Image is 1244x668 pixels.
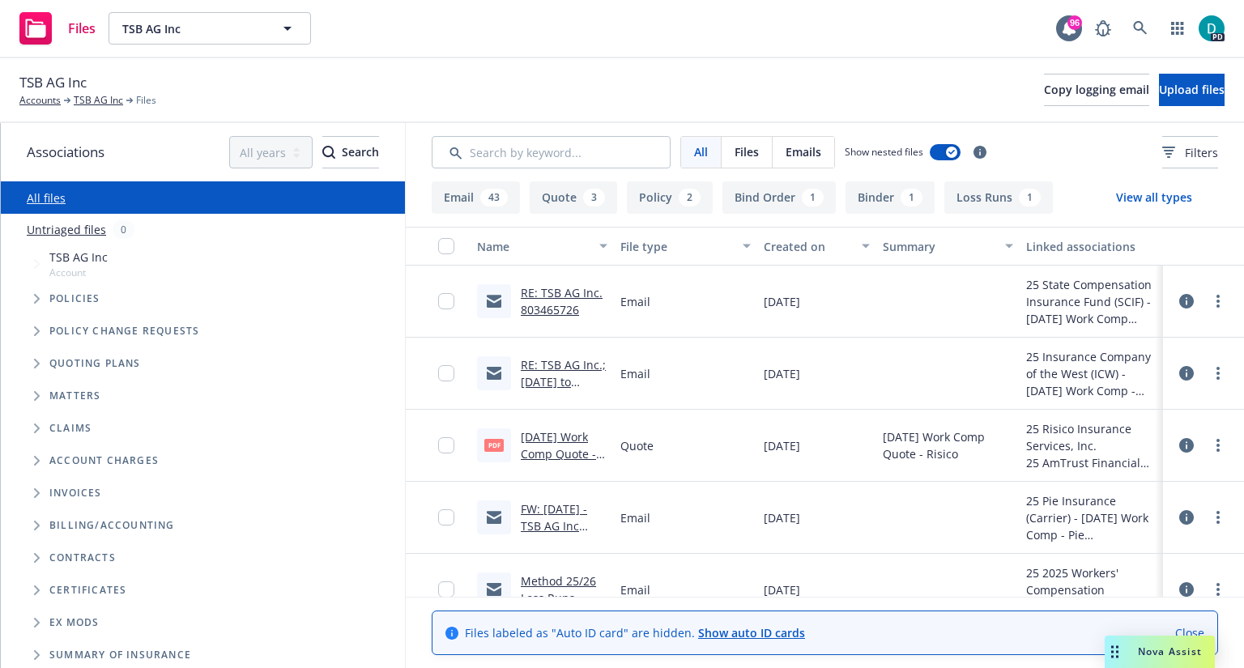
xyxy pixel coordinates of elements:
[1175,624,1204,641] a: Close
[1044,82,1149,97] span: Copy logging email
[1162,144,1218,161] span: Filters
[694,143,708,160] span: All
[322,146,335,159] svg: Search
[620,293,650,310] span: Email
[1138,645,1202,658] span: Nova Assist
[1087,12,1119,45] a: Report a Bug
[1185,144,1218,161] span: Filters
[1161,12,1194,45] a: Switch app
[432,181,520,214] button: Email
[620,238,733,255] div: File type
[49,650,191,660] span: Summary of insurance
[620,509,650,526] span: Email
[1026,420,1157,454] div: 25 Risico Insurance Services, Inc.
[530,181,617,214] button: Quote
[438,238,454,254] input: Select all
[1199,15,1225,41] img: photo
[322,137,379,168] div: Search
[74,93,123,108] a: TSB AG Inc
[465,624,805,641] span: Files labeled as "Auto ID card" are hidden.
[477,238,590,255] div: Name
[438,509,454,525] input: Toggle Row Selected
[109,12,311,45] button: TSB AG Inc
[19,72,87,93] span: TSB AG Inc
[438,437,454,453] input: Toggle Row Selected
[764,365,800,382] span: [DATE]
[49,249,108,266] span: TSB AG Inc
[698,625,805,640] a: Show auto ID cards
[802,189,824,206] div: 1
[49,359,141,368] span: Quoting plans
[1020,227,1163,266] button: Linked associations
[583,189,605,206] div: 3
[49,266,108,279] span: Account
[49,585,126,595] span: Certificates
[68,22,96,35] span: Files
[846,181,935,214] button: Binder
[1044,74,1149,106] button: Copy logging email
[620,581,650,598] span: Email
[786,143,821,160] span: Emails
[1026,348,1157,399] div: 25 Insurance Company of the West (ICW) - [DATE] Work Comp - ICW
[322,136,379,168] button: SearchSearch
[521,573,596,640] a: Method 25/26 Loss Runs Valued as of [DATE]
[136,93,156,108] span: Files
[49,488,102,498] span: Invoices
[19,93,61,108] a: Accounts
[49,521,175,530] span: Billing/Accounting
[1105,636,1125,668] div: Drag to move
[49,553,116,563] span: Contracts
[764,509,800,526] span: [DATE]
[438,293,454,309] input: Toggle Row Selected
[757,227,876,266] button: Created on
[49,326,199,336] span: Policy change requests
[1208,508,1228,527] a: more
[1019,189,1041,206] div: 1
[1124,12,1157,45] a: Search
[1026,564,1157,598] div: 25 2025 Workers' Compensation
[27,221,106,238] a: Untriaged files
[438,365,454,381] input: Toggle Row Selected
[764,437,800,454] span: [DATE]
[122,20,262,37] span: TSB AG Inc
[1159,82,1225,97] span: Upload files
[901,189,922,206] div: 1
[1208,436,1228,455] a: more
[679,189,701,206] div: 2
[521,501,593,551] a: FW: [DATE] - TSB AG Inc #4246584583
[1208,291,1228,311] a: more
[1026,276,1157,327] div: 25 State Compensation Insurance Fund (SCIF) - [DATE] Work Comp Submission - SCIF
[764,581,800,598] span: [DATE]
[1159,74,1225,106] button: Upload files
[735,143,759,160] span: Files
[471,227,614,266] button: Name
[722,181,836,214] button: Bind Order
[1,245,405,509] div: Tree Example
[521,285,603,317] a: RE: TSB AG Inc. 803465726
[49,294,100,304] span: Policies
[1026,454,1157,471] div: 25 AmTrust Financial Services, Southern Insurance Company - Risico Insurance Services, Inc.
[432,136,671,168] input: Search by keyword...
[438,581,454,598] input: Toggle Row Selected
[883,238,995,255] div: Summary
[620,365,650,382] span: Email
[1208,580,1228,599] a: more
[1105,636,1215,668] button: Nova Assist
[1090,181,1218,214] button: View all types
[764,238,852,255] div: Created on
[113,220,134,239] div: 0
[1067,15,1082,30] div: 96
[13,6,102,51] a: Files
[876,227,1020,266] button: Summary
[1026,238,1157,255] div: Linked associations
[1162,136,1218,168] button: Filters
[49,423,92,433] span: Claims
[883,428,1013,462] span: [DATE] Work Comp Quote - Risico
[1026,492,1157,543] div: 25 Pie Insurance (Carrier) - [DATE] Work Comp - Pie
[614,227,757,266] button: File type
[27,190,66,206] a: All files
[845,145,923,159] span: Show nested files
[49,618,99,628] span: Ex Mods
[764,293,800,310] span: [DATE]
[27,142,104,163] span: Associations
